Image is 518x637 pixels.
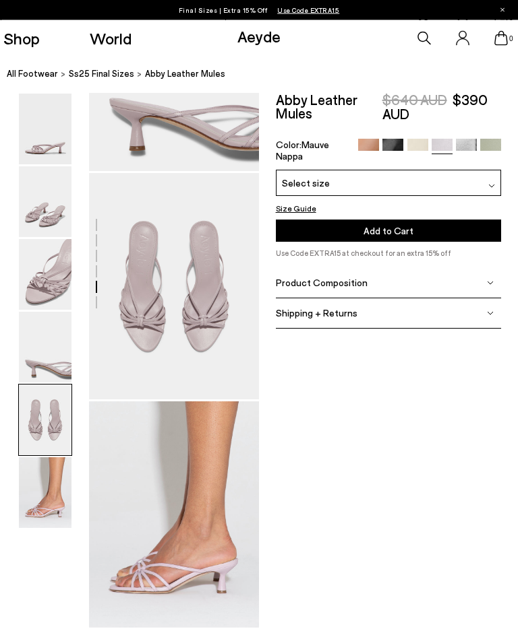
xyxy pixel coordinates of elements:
span: Add to Cart [364,226,413,237]
span: Shipping + Returns [276,308,357,319]
button: Size Guide [276,202,316,215]
span: Select size [282,176,330,191]
img: Abby Leather Mules - Image 6 [19,458,71,529]
p: Use Code EXTRA15 at checkout for an extra 15% off [276,248,502,260]
img: svg%3E [487,310,494,317]
span: $640 AUD [382,92,447,108]
span: Ss25 Final Sizes [69,69,134,79]
nav: breadcrumb [7,57,518,94]
span: Navigate to /collections/ss25-final-sizes [277,6,339,14]
span: Product Composition [276,277,368,289]
p: Final Sizes | Extra 15% Off [179,3,340,17]
a: Shop [3,30,40,46]
div: Color: [276,139,351,162]
button: Add to Cart [276,220,502,242]
img: svg%3E [487,280,494,287]
span: Abby Leather Mules [145,67,225,81]
span: 0 [508,35,515,42]
a: Aeyde [237,26,281,46]
a: Ss25 Final Sizes [69,67,134,81]
img: Abby Leather Mules - Image 1 [19,94,71,165]
img: svg%3E [488,182,495,189]
img: Abby Leather Mules - Image 4 [19,312,71,383]
a: World [90,30,132,46]
a: All Footwear [7,67,58,81]
img: Abby Leather Mules - Image 2 [19,167,71,238]
img: Abby Leather Mules - Image 5 [19,385,71,456]
img: Abby Leather Mules - Image 3 [19,240,71,310]
h2: Abby Leather Mules [276,94,382,121]
span: $390 AUD [382,92,488,123]
a: 0 [494,31,508,46]
span: Mauve Nappa [276,139,329,162]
